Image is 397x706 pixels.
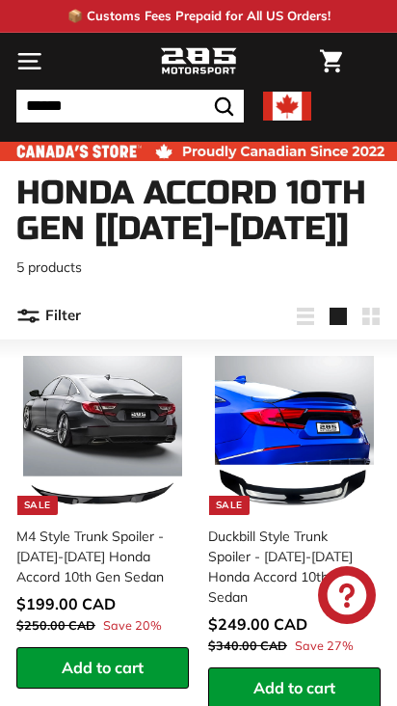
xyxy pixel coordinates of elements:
div: M4 Style Trunk Spoiler - [DATE]-[DATE] Honda Accord 10th Gen Sedan [16,527,177,587]
span: Add to cart [253,678,335,697]
span: Add to cart [62,658,144,677]
button: Filter [16,293,81,339]
a: Sale M4 Style Trunk Spoiler - [DATE]-[DATE] Honda Accord 10th Gen Sedan Save 20% [16,349,189,647]
a: Sale Duckbill Style Trunk Spoiler - [DATE]-[DATE] Honda Accord 10th Gen Sedan Save 27% [208,349,381,667]
span: $340.00 CAD [208,638,287,653]
p: 📦 Customs Fees Prepaid for All US Orders! [67,7,331,26]
div: Sale [17,496,58,515]
button: Add to cart [16,647,189,689]
h1: Honda Accord 10th Gen [[DATE]-[DATE]] [16,176,381,248]
span: Save 27% [295,637,354,655]
span: $199.00 CAD [16,594,116,613]
span: $249.00 CAD [208,614,307,634]
p: 5 products [16,258,381,278]
a: Cart [310,34,352,89]
img: Logo_285_Motorsport_areodynamics_components [160,45,237,78]
inbox-online-store-chat: Shopify online store chat [312,566,382,629]
span: Save 20% [103,616,162,635]
input: Search [16,90,244,122]
span: $250.00 CAD [16,617,95,633]
div: Sale [209,496,250,515]
div: Duckbill Style Trunk Spoiler - [DATE]-[DATE] Honda Accord 10th Gen Sedan [208,527,369,608]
